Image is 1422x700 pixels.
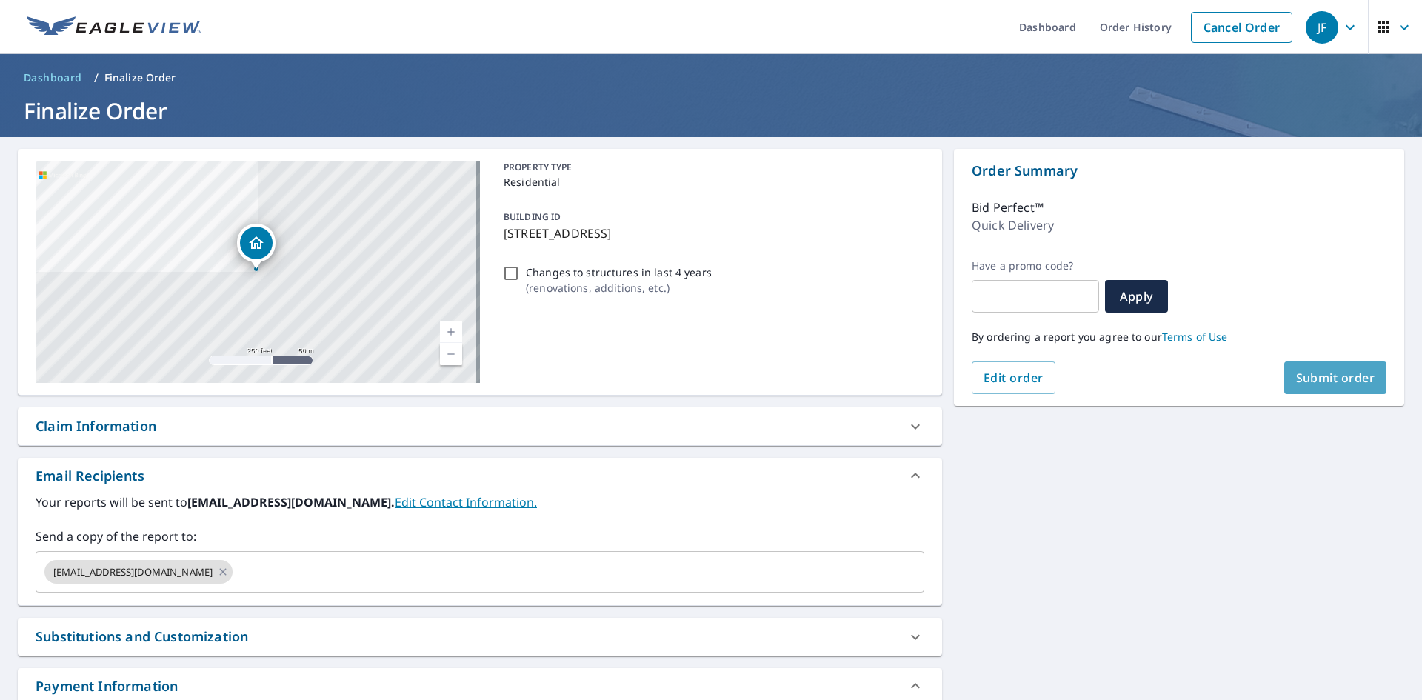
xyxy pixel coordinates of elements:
label: Send a copy of the report to: [36,527,924,545]
div: Claim Information [36,416,156,436]
p: Changes to structures in last 4 years [526,264,712,280]
p: Quick Delivery [972,216,1054,234]
p: PROPERTY TYPE [504,161,918,174]
h1: Finalize Order [18,96,1404,126]
span: Edit order [984,370,1044,386]
span: [EMAIL_ADDRESS][DOMAIN_NAME] [44,565,221,579]
label: Have a promo code? [972,259,1099,273]
a: Dashboard [18,66,88,90]
span: Apply [1117,288,1156,304]
b: [EMAIL_ADDRESS][DOMAIN_NAME]. [187,494,395,510]
label: Your reports will be sent to [36,493,924,511]
div: JF [1306,11,1338,44]
div: Payment Information [36,676,178,696]
li: / [94,69,99,87]
div: Substitutions and Customization [36,627,248,647]
a: Cancel Order [1191,12,1292,43]
p: BUILDING ID [504,210,561,223]
a: Current Level 17, Zoom In [440,321,462,343]
div: Claim Information [18,407,942,445]
p: Residential [504,174,918,190]
a: Current Level 17, Zoom Out [440,343,462,365]
button: Edit order [972,361,1055,394]
div: Substitutions and Customization [18,618,942,656]
nav: breadcrumb [18,66,1404,90]
button: Submit order [1284,361,1387,394]
p: ( renovations, additions, etc. ) [526,280,712,296]
span: Dashboard [24,70,82,85]
img: EV Logo [27,16,201,39]
p: Order Summary [972,161,1386,181]
div: Email Recipients [18,458,942,493]
p: By ordering a report you agree to our [972,330,1386,344]
a: Terms of Use [1162,330,1228,344]
div: Dropped pin, building 1, Residential property, 1610 S Main St Bechtelsville, PA 19505 [237,224,276,270]
p: Bid Perfect™ [972,199,1044,216]
p: Finalize Order [104,70,176,85]
a: EditContactInfo [395,494,537,510]
button: Apply [1105,280,1168,313]
span: Submit order [1296,370,1375,386]
p: [STREET_ADDRESS] [504,224,918,242]
div: Email Recipients [36,466,144,486]
div: [EMAIL_ADDRESS][DOMAIN_NAME] [44,560,233,584]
